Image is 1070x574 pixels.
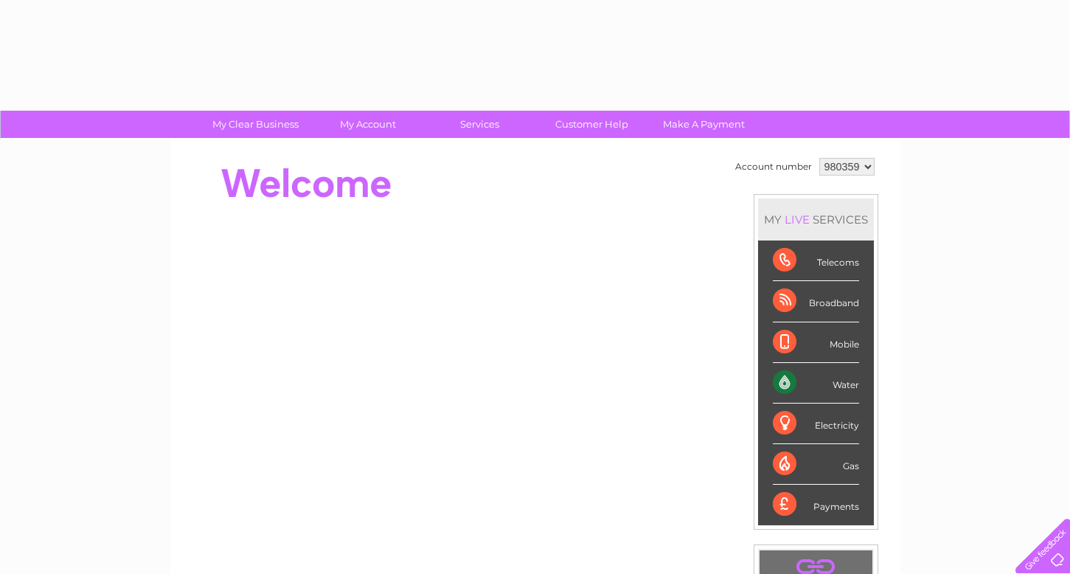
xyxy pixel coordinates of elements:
[758,198,874,241] div: MY SERVICES
[773,322,859,363] div: Mobile
[195,111,316,138] a: My Clear Business
[773,404,859,444] div: Electricity
[531,111,653,138] a: Customer Help
[732,154,816,179] td: Account number
[643,111,765,138] a: Make A Payment
[419,111,541,138] a: Services
[773,241,859,281] div: Telecoms
[307,111,428,138] a: My Account
[782,212,813,227] div: LIVE
[773,281,859,322] div: Broadband
[773,485,859,525] div: Payments
[773,363,859,404] div: Water
[773,444,859,485] div: Gas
